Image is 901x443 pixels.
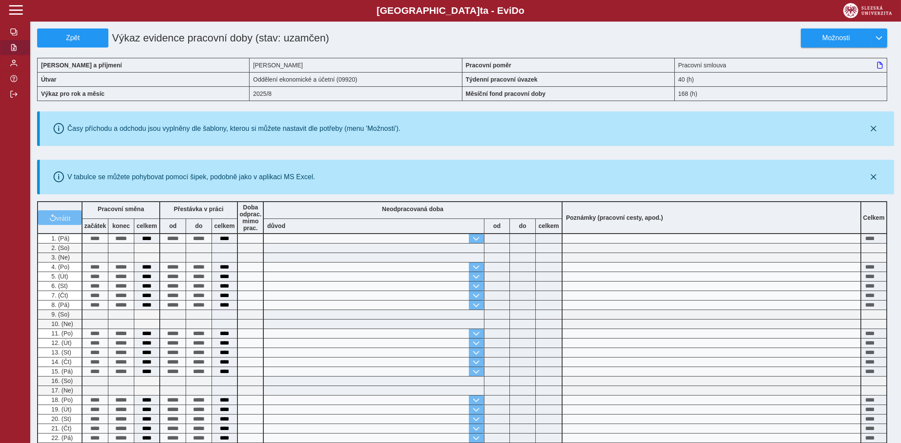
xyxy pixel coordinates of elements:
[250,58,462,72] div: [PERSON_NAME]
[67,125,401,133] div: Časy příchodu a odchodu jsou vyplněny dle šablony, kterou si můžete nastavit dle potřeby (menu 'M...
[250,72,462,86] div: Oddělení ekonomické a účetní (09920)
[174,206,223,212] b: Přestávka v práci
[50,292,68,299] span: 7. (Čt)
[50,235,70,242] span: 1. (Pá)
[50,368,73,375] span: 15. (Pá)
[41,62,122,69] b: [PERSON_NAME] a příjmení
[50,396,73,403] span: 18. (Po)
[134,222,159,229] b: celkem
[675,86,887,101] div: 168 (h)
[50,273,68,280] span: 5. (Út)
[212,222,237,229] b: celkem
[480,5,483,16] span: t
[466,62,512,69] b: Pracovní poměr
[50,434,73,441] span: 22. (Pá)
[675,58,887,72] div: Pracovní smlouva
[186,222,212,229] b: do
[50,330,73,337] span: 11. (Po)
[67,173,315,181] div: V tabulce se můžete pohybovat pomocí šipek, podobně jako v aplikaci MS Excel.
[466,90,546,97] b: Měsíční fond pracovní doby
[843,3,892,18] img: logo_web_su.png
[41,90,104,97] b: Výkaz pro rok a měsíc
[41,34,104,42] span: Zpět
[108,28,394,47] h1: Výkaz evidence pracovní doby (stav: uzamčen)
[50,320,73,327] span: 10. (Ne)
[536,222,562,229] b: celkem
[250,86,462,101] div: 2025/8
[50,244,70,251] span: 2. (So)
[563,214,667,221] b: Poznámky (pracovní cesty, apod.)
[484,222,509,229] b: od
[50,358,72,365] span: 14. (Čt)
[675,72,887,86] div: 40 (h)
[37,28,108,47] button: Zpět
[50,263,70,270] span: 4. (Po)
[863,214,885,221] b: Celkem
[50,415,71,422] span: 20. (St)
[82,222,108,229] b: začátek
[50,254,70,261] span: 3. (Ne)
[160,222,186,229] b: od
[382,206,443,212] b: Neodpracovaná doba
[50,339,72,346] span: 12. (Út)
[38,210,82,225] button: vrátit
[267,222,285,229] b: důvod
[510,222,535,229] b: do
[41,76,57,83] b: Útvar
[98,206,144,212] b: Pracovní směna
[50,349,71,356] span: 13. (St)
[50,425,72,432] span: 21. (Čt)
[50,406,72,413] span: 19. (Út)
[50,282,68,289] span: 6. (St)
[50,387,73,394] span: 17. (Ne)
[801,28,871,47] button: Možnosti
[512,5,518,16] span: D
[518,5,525,16] span: o
[26,5,875,16] b: [GEOGRAPHIC_DATA] a - Evi
[808,34,864,42] span: Možnosti
[50,311,70,318] span: 9. (So)
[50,377,73,384] span: 16. (So)
[466,76,538,83] b: Týdenní pracovní úvazek
[108,222,134,229] b: konec
[240,204,262,231] b: Doba odprac. mimo prac.
[50,301,70,308] span: 8. (Pá)
[56,214,71,221] span: vrátit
